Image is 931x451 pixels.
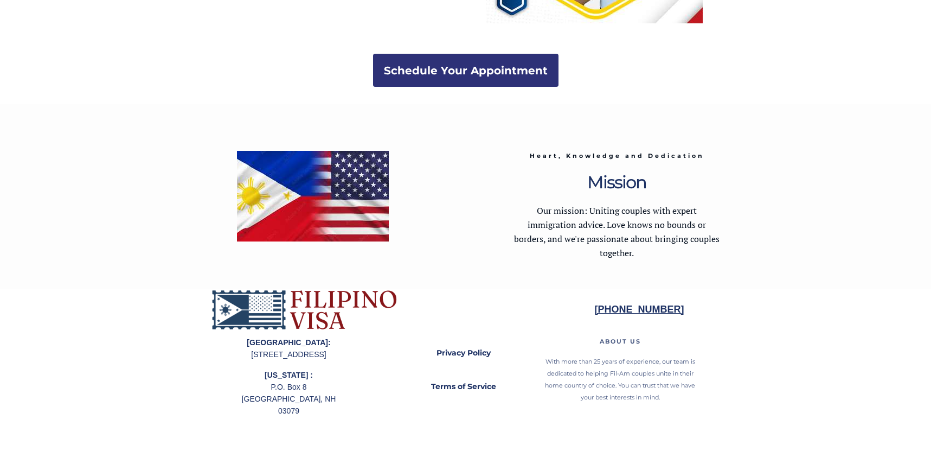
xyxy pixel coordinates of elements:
[600,338,641,345] span: ABOUT US
[373,54,558,87] a: Schedule Your Appointment
[545,358,695,401] span: With more than 25 years of experience, our team is dedicated to helping Fil-Am couples unite in t...
[265,371,313,379] strong: [US_STATE] :
[239,336,339,360] p: [STREET_ADDRESS]
[431,382,496,391] strong: Terms of Service
[595,304,684,315] strong: [PHONE_NUMBER]
[384,64,548,77] strong: Schedule Your Appointment
[239,369,339,417] p: P.O. Box 8 [GEOGRAPHIC_DATA], NH 03079
[436,348,491,358] strong: Privacy Policy
[514,205,720,259] span: Our mission: Uniting couples with expert immigration advice. Love knows no bounds or borders, and...
[247,338,330,347] strong: [GEOGRAPHIC_DATA]:
[587,171,646,193] span: Mission
[412,374,515,399] a: Terms of Service
[530,152,704,160] span: Heart, Knowledge and Dedication
[595,306,684,314] a: [PHONE_NUMBER]
[412,341,515,366] a: Privacy Policy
